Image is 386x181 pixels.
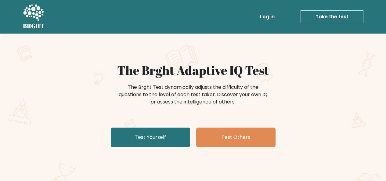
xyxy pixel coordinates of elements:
a: Test Yourself [111,128,190,147]
div: The Brght Test dynamically adjusts the difficulty of the questions to the level of each test take... [117,84,269,106]
a: Log in [258,11,277,23]
a: Test Others [196,128,276,147]
a: Take the test [301,10,363,23]
h5: BRGHT [23,22,45,30]
h1: The Brght Adaptive IQ Test [44,63,342,78]
a: BRGHT [23,2,45,31]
